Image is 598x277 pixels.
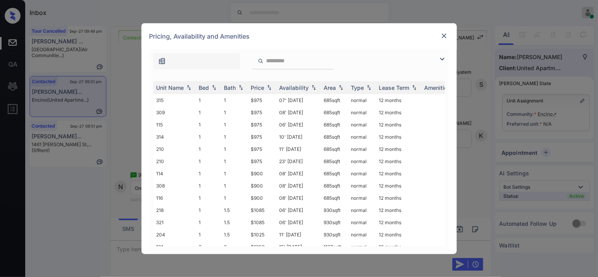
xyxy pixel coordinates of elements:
td: normal [348,241,376,253]
td: 06' [DATE] [276,216,321,229]
td: $975 [248,155,276,167]
img: sorting [365,85,373,90]
div: Availability [279,84,309,91]
div: Lease Term [379,84,410,91]
td: 07' [DATE] [276,94,321,106]
td: 12 months [376,167,421,180]
td: 11' [DATE] [276,143,321,155]
div: Amenities [425,84,451,91]
td: $975 [248,143,276,155]
img: sorting [210,85,218,90]
td: 309 [153,106,196,119]
td: 685 sqft [321,155,348,167]
td: 1 [221,119,248,131]
td: 315 [153,94,196,106]
td: 1 [196,143,221,155]
td: 114 [153,167,196,180]
td: normal [348,143,376,155]
img: close [440,32,448,40]
td: normal [348,216,376,229]
td: 1 [221,155,248,167]
td: $975 [248,131,276,143]
td: 308 [153,180,196,192]
td: 685 sqft [321,192,348,204]
td: normal [348,229,376,241]
td: 930 sqft [321,229,348,241]
td: 08' [DATE] [276,106,321,119]
div: Bed [199,84,209,91]
td: normal [348,192,376,204]
td: 1.5 [221,204,248,216]
td: 115 [153,119,196,131]
td: 1 [196,167,221,180]
div: Pricing, Availability and Amenities [142,23,457,49]
td: $975 [248,106,276,119]
td: 101 [153,241,196,253]
td: 12 months [376,94,421,106]
td: 12 months [376,204,421,216]
td: 321 [153,216,196,229]
div: Unit Name [156,84,184,91]
td: normal [348,204,376,216]
td: $900 [248,167,276,180]
td: 15' [DATE] [276,241,321,253]
td: 12 months [376,229,421,241]
td: 1 [221,94,248,106]
td: 12 months [376,241,421,253]
img: icon-zuma [438,54,447,64]
td: 685 sqft [321,167,348,180]
td: 2 [221,241,248,253]
td: 12 months [376,119,421,131]
td: 12 months [376,106,421,119]
td: 1 [196,94,221,106]
td: 1 [196,119,221,131]
td: 685 sqft [321,119,348,131]
td: 1 [196,204,221,216]
td: 1 [221,180,248,192]
div: Area [324,84,336,91]
img: sorting [310,85,318,90]
td: normal [348,167,376,180]
td: 685 sqft [321,131,348,143]
div: Bath [224,84,236,91]
td: 1 [221,131,248,143]
td: 08' [DATE] [276,192,321,204]
td: 12 months [376,155,421,167]
td: 1.5 [221,216,248,229]
td: normal [348,155,376,167]
td: 685 sqft [321,106,348,119]
td: $1025 [248,229,276,241]
td: 1 [196,155,221,167]
td: 12 months [376,180,421,192]
td: 1 [196,180,221,192]
td: $1300 [248,241,276,253]
td: 930 sqft [321,204,348,216]
td: $1085 [248,204,276,216]
td: 685 sqft [321,94,348,106]
td: normal [348,94,376,106]
td: 210 [153,155,196,167]
td: 10' [DATE] [276,131,321,143]
img: sorting [265,85,273,90]
td: 1 [196,229,221,241]
td: $900 [248,192,276,204]
img: icon-zuma [158,57,166,65]
td: 1.5 [221,229,248,241]
td: 08' [DATE] [276,167,321,180]
td: 930 sqft [321,216,348,229]
td: 1 [221,106,248,119]
img: sorting [185,85,193,90]
td: 12 months [376,131,421,143]
td: 12 months [376,143,421,155]
td: 12 months [376,192,421,204]
img: icon-zuma [258,58,264,65]
img: sorting [237,85,245,90]
td: 23' [DATE] [276,155,321,167]
td: 08' [DATE] [276,180,321,192]
td: 685 sqft [321,143,348,155]
td: normal [348,131,376,143]
td: 2 [196,241,221,253]
td: 204 [153,229,196,241]
img: sorting [410,85,418,90]
td: 210 [153,143,196,155]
